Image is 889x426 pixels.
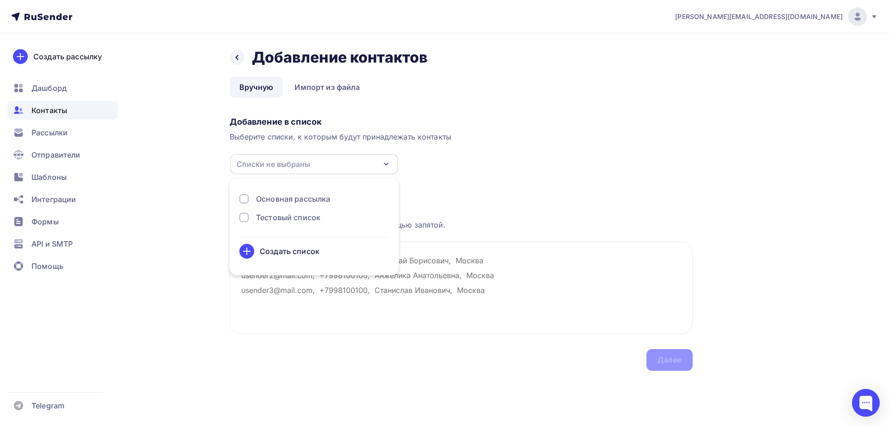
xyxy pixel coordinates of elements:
[237,159,310,170] div: Списки не выбраны
[256,193,330,204] div: Основная рассылка
[31,216,59,227] span: Формы
[260,246,319,257] div: Создать список
[230,193,693,204] div: Загрузка контактов
[230,178,399,275] ul: Списки не выбраны
[31,127,68,138] span: Рассылки
[7,212,118,231] a: Формы
[31,172,67,183] span: Шаблоны
[230,153,399,175] button: Списки не выбраны
[7,146,118,164] a: Отправители
[31,149,81,160] span: Отправители
[230,116,693,127] div: Добавление в список
[31,261,63,272] span: Помощь
[31,105,67,116] span: Контакты
[230,76,283,98] a: Вручную
[33,51,102,62] div: Создать рассылку
[230,208,693,230] div: Каждый контакт с новой строки. Информация о контакте разделяется с помощью запятой.
[31,194,76,205] span: Интеграции
[675,12,843,21] span: [PERSON_NAME][EMAIL_ADDRESS][DOMAIN_NAME]
[31,400,64,411] span: Telegram
[252,48,428,67] h2: Добавление контактов
[7,123,118,142] a: Рассылки
[7,79,118,97] a: Дашборд
[31,83,67,94] span: Дашборд
[7,101,118,120] a: Контакты
[675,7,878,26] a: [PERSON_NAME][EMAIL_ADDRESS][DOMAIN_NAME]
[7,168,118,186] a: Шаблоны
[285,76,369,98] a: Импорт из файла
[256,212,320,223] div: Тестовый список
[230,131,693,142] div: Выберите списки, к которым будут принадлежать контакты
[31,238,73,249] span: API и SMTP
